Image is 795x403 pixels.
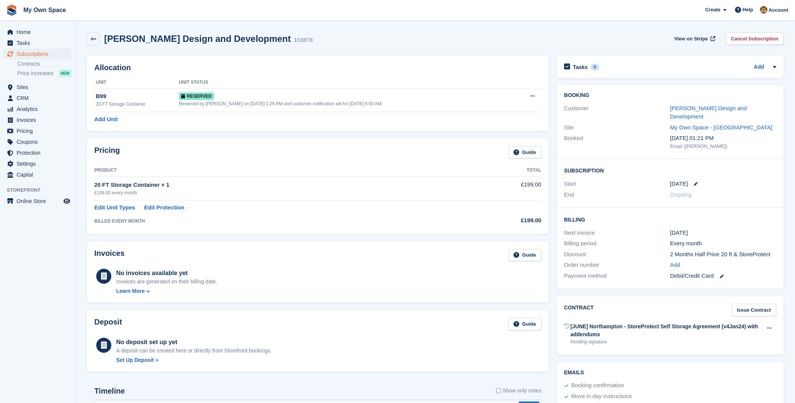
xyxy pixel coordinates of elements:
div: [DATE] 01:21 PM [670,134,776,143]
label: Show only notes [496,387,541,395]
h2: Deposit [94,318,122,330]
h2: Pricing [94,146,120,158]
h2: [PERSON_NAME] Design and Development [104,34,291,44]
a: Add [754,63,764,72]
div: No invoices available yet [116,269,217,278]
div: End [564,191,670,199]
a: View on Stripe [671,32,717,45]
span: Analytics [17,104,62,114]
div: Order number [564,261,670,269]
h2: Allocation [94,63,541,72]
div: Move in day instructions [571,392,632,401]
span: Online Store [17,196,62,206]
span: Home [17,27,62,37]
h2: Invoices [94,249,125,261]
a: Price increases NEW [17,69,71,77]
th: Total [458,165,541,177]
a: menu [4,82,71,92]
a: Guide [508,249,541,261]
a: menu [4,169,71,180]
span: CRM [17,93,62,103]
div: £199.00 [458,216,541,225]
div: Reserved by [PERSON_NAME] on [DATE] 1:26 PM and customer notification set for [DATE] 6:00 AM. [179,100,515,107]
div: Booking confirmation [571,381,624,390]
span: Price increases [17,70,54,77]
div: Debit/Credit Card [670,272,776,280]
input: Show only notes [496,387,501,395]
div: [DATE] [670,229,776,237]
a: menu [4,38,71,48]
div: Site [564,123,670,132]
a: menu [4,148,71,158]
a: menu [4,137,71,147]
div: Billing period [564,239,670,248]
h2: Booking [564,92,776,98]
a: Add Unit [94,115,118,124]
a: menu [4,196,71,206]
span: Invoices [17,115,62,125]
time: 2025-09-13 00:00:00 UTC [670,180,688,188]
a: My Own Space [20,4,69,16]
a: Add [670,261,680,269]
a: Contracts [17,60,71,68]
div: 2 Months Half Price 20 ft & StoreProtect [670,250,776,259]
a: Guide [508,318,541,330]
span: Tasks [17,38,62,48]
a: menu [4,27,71,37]
div: No deposit set up yet [116,338,272,347]
span: View on Stripe [674,35,708,43]
div: Set Up Deposit [116,356,154,364]
div: NEW [59,69,71,77]
a: menu [4,49,71,59]
span: Subscriptions [17,49,62,59]
div: Email ([PERSON_NAME]) [670,143,776,150]
a: Edit Protection [144,203,185,212]
h2: Timeline [94,387,125,395]
div: Learn More [116,287,145,295]
div: Start [564,180,670,188]
span: Create [705,6,720,14]
a: Learn More [116,287,217,295]
span: Storefront [7,186,75,194]
div: [JUNE] Northampton - StoreProtect Self Storage Agreement (v4Jan24) with addendums [570,323,762,338]
div: Pending signature [570,338,762,345]
span: Reserved [179,92,214,100]
div: B99 [96,92,179,101]
a: Cancel Subscription [726,32,784,45]
span: Settings [17,158,62,169]
a: Guide [508,146,541,158]
a: [PERSON_NAME] Design and Development [670,105,747,120]
h2: Contract [564,304,594,316]
th: Unit Status [179,77,515,89]
div: Every month [670,239,776,248]
th: Product [94,165,458,177]
div: £199.00 every month [94,189,458,196]
a: Edit Unit Types [94,203,135,212]
h2: Billing [564,215,776,223]
h2: Subscription [564,166,776,174]
a: menu [4,115,71,125]
a: menu [4,104,71,114]
span: Sites [17,82,62,92]
span: Help [743,6,753,14]
div: 20 FT Storage Container × 1 [94,181,458,189]
img: stora-icon-8386f47178a22dfd0bd8f6a31ec36ba5ce8667c1dd55bd0f319d3a0aa187defe.svg [6,5,17,16]
span: Protection [17,148,62,158]
p: A deposit can be created here or directly from Storefront bookings. [116,347,272,355]
span: Coupons [17,137,62,147]
a: My Own Space - [GEOGRAPHIC_DATA] [670,124,772,131]
h2: Tasks [573,64,588,71]
div: Next invoice [564,229,670,237]
div: Customer [564,104,670,121]
div: Discount [564,250,670,259]
span: Account [769,6,788,14]
div: 103878 [294,36,313,45]
th: Unit [94,77,179,89]
span: Ongoing [670,191,692,198]
div: 20 FT Storage Container [96,101,179,108]
a: Set Up Deposit [116,356,272,364]
td: £199.00 [458,176,541,200]
div: Payment method [564,272,670,280]
div: 0 [590,64,599,71]
span: Pricing [17,126,62,136]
